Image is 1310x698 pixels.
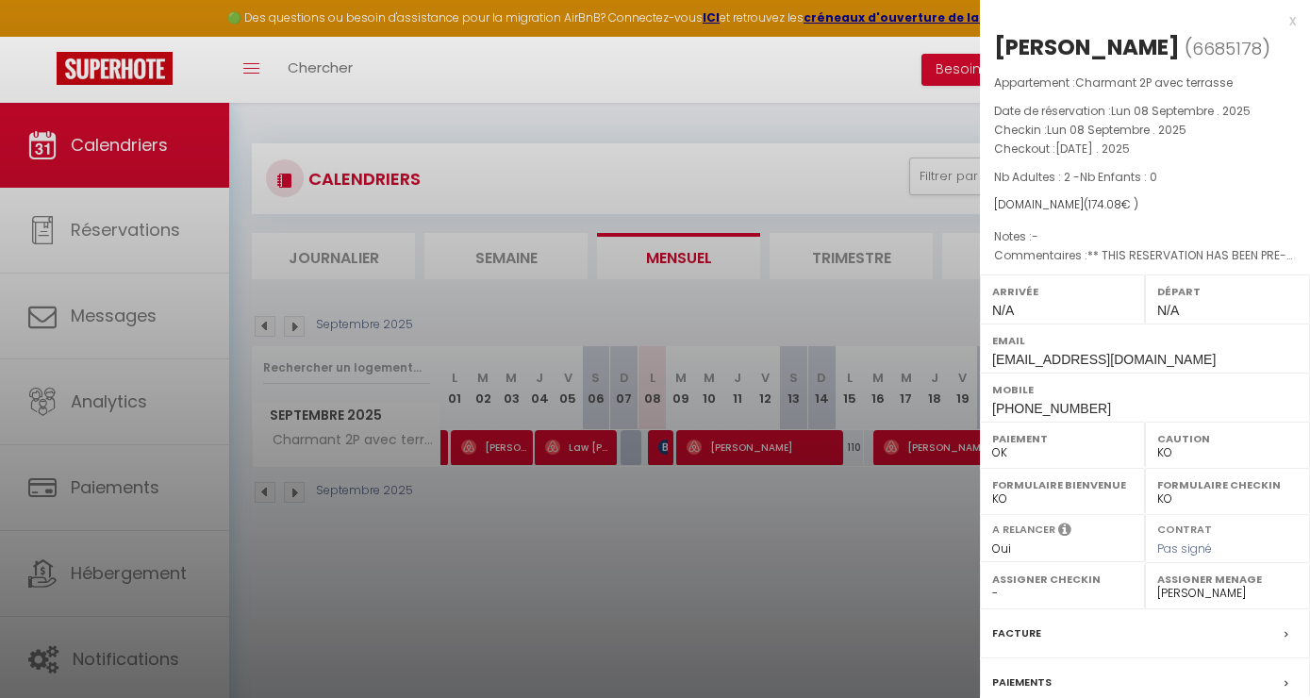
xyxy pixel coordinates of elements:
[1047,122,1186,138] span: Lun 08 Septembre . 2025
[1080,169,1157,185] span: Nb Enfants : 0
[994,140,1296,158] p: Checkout :
[1185,35,1270,61] span: ( )
[1157,570,1298,589] label: Assigner Menage
[1157,522,1212,534] label: Contrat
[992,282,1133,301] label: Arrivée
[992,673,1052,692] label: Paiements
[1055,141,1130,157] span: [DATE] . 2025
[994,121,1296,140] p: Checkin :
[994,246,1296,265] p: Commentaires :
[1157,429,1298,448] label: Caution
[1157,540,1212,557] span: Pas signé
[992,380,1298,399] label: Mobile
[994,74,1296,92] p: Appartement :
[994,196,1296,214] div: [DOMAIN_NAME]
[992,352,1216,367] span: [EMAIL_ADDRESS][DOMAIN_NAME]
[1192,37,1262,60] span: 6685178
[1032,228,1038,244] span: -
[994,169,1157,185] span: Nb Adultes : 2 -
[994,32,1180,62] div: [PERSON_NAME]
[992,475,1133,494] label: Formulaire Bienvenue
[992,331,1298,350] label: Email
[992,623,1041,643] label: Facture
[15,8,72,64] button: Ouvrir le widget de chat LiveChat
[1157,282,1298,301] label: Départ
[992,303,1014,318] span: N/A
[1088,196,1121,212] span: 174.08
[1157,303,1179,318] span: N/A
[992,522,1055,538] label: A relancer
[1075,75,1233,91] span: Charmant 2P avec terrasse
[994,227,1296,246] p: Notes :
[992,401,1111,416] span: [PHONE_NUMBER]
[980,9,1296,32] div: x
[1058,522,1071,542] i: Sélectionner OUI si vous souhaiter envoyer les séquences de messages post-checkout
[1111,103,1251,119] span: Lun 08 Septembre . 2025
[994,102,1296,121] p: Date de réservation :
[1084,196,1138,212] span: ( € )
[1157,475,1298,494] label: Formulaire Checkin
[992,570,1133,589] label: Assigner Checkin
[992,429,1133,448] label: Paiement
